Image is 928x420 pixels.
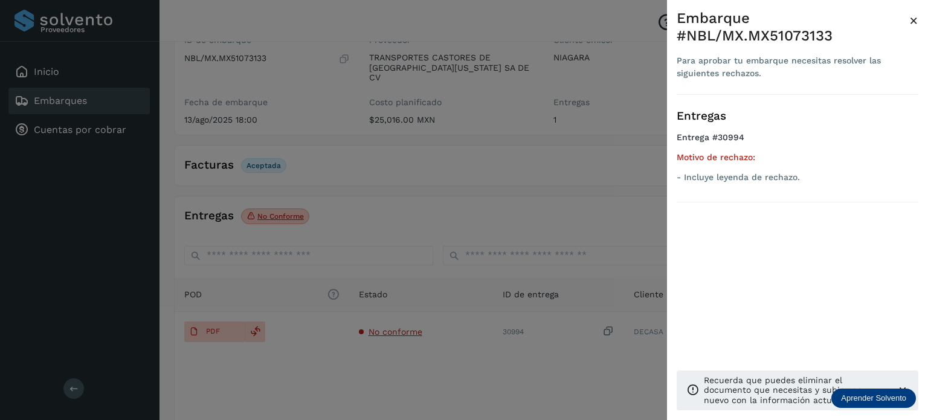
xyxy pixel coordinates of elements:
h5: Motivo de rechazo: [677,152,918,163]
button: Close [909,10,918,31]
p: Recuerda que puedes eliminar el documento que necesitas y subir uno nuevo con la información actu... [704,375,887,405]
p: - Incluye leyenda de rechazo. [677,172,918,183]
h3: Entregas [677,109,918,123]
div: Aprender Solvento [831,389,916,408]
h4: Entrega #30994 [677,132,918,152]
p: Aprender Solvento [841,393,906,403]
div: Para aprobar tu embarque necesitas resolver las siguientes rechazos. [677,54,909,80]
div: Embarque #NBL/MX.MX51073133 [677,10,909,45]
span: × [909,12,918,29]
